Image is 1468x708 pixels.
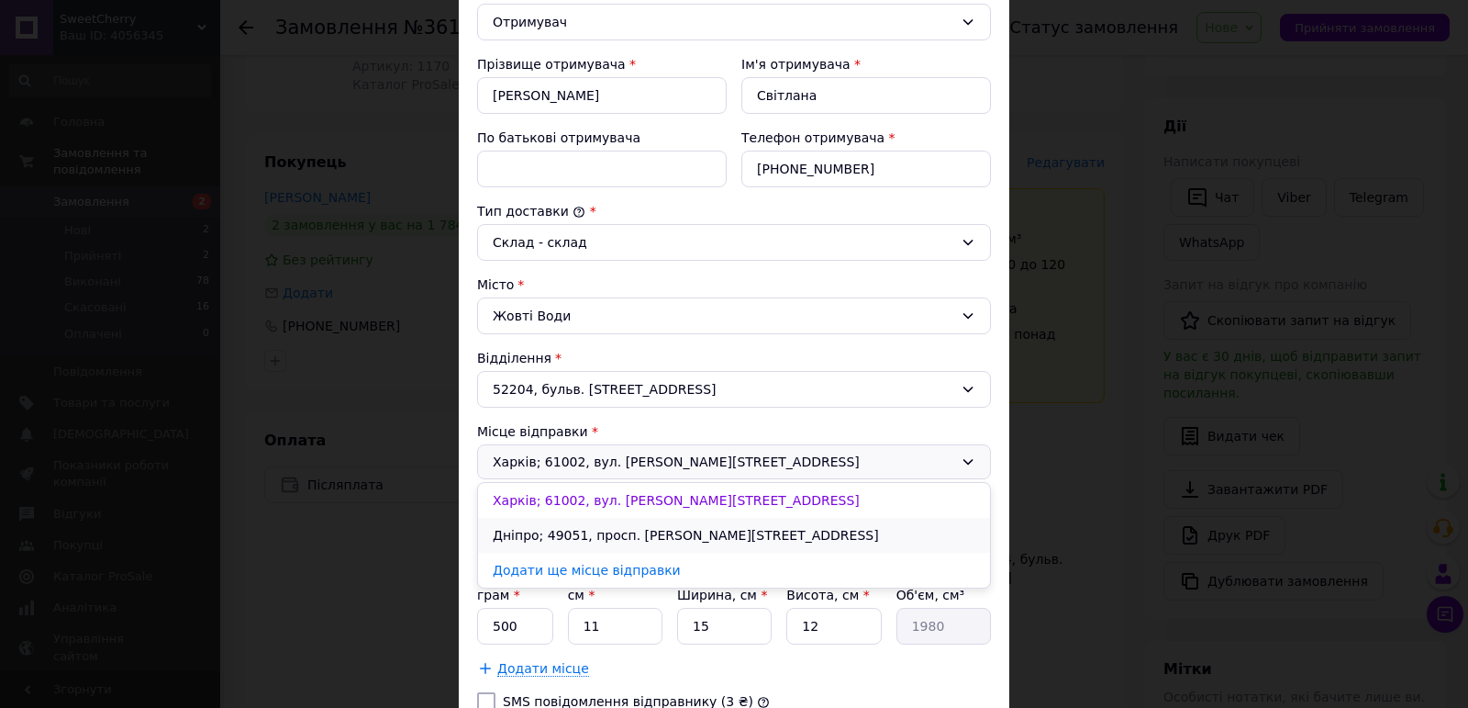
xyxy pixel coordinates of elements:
label: Телефон отримувача [741,130,884,145]
li: Дніпро; 49051, просп. [PERSON_NAME][STREET_ADDRESS] [478,518,990,553]
label: Прізвище отримувача [477,57,626,72]
li: Харків; 61002, вул. [PERSON_NAME][STREET_ADDRESS] [478,483,990,518]
input: +380 [741,151,991,187]
label: Висота, см [786,588,869,602]
label: Ім'я отримувача [741,57,851,72]
label: Ширина, см [677,588,767,602]
span: Додати місце [497,661,589,677]
div: 52204, бульв. [STREET_ADDRESS] [477,371,991,408]
div: Місто [477,275,991,294]
div: Тип доставки [477,202,991,220]
span: Харків; 61002, вул. [PERSON_NAME][STREET_ADDRESS] [493,453,953,471]
a: Додати ще місце відправки [478,553,990,588]
div: Об'єм, см³ [896,586,991,604]
div: Жовті Води [477,298,991,334]
div: Склад - склад [493,232,953,253]
div: Отримувач [493,12,953,32]
div: Місце відправки [477,422,991,441]
label: По батькові отримувача [477,130,640,145]
div: Відділення [477,349,991,367]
